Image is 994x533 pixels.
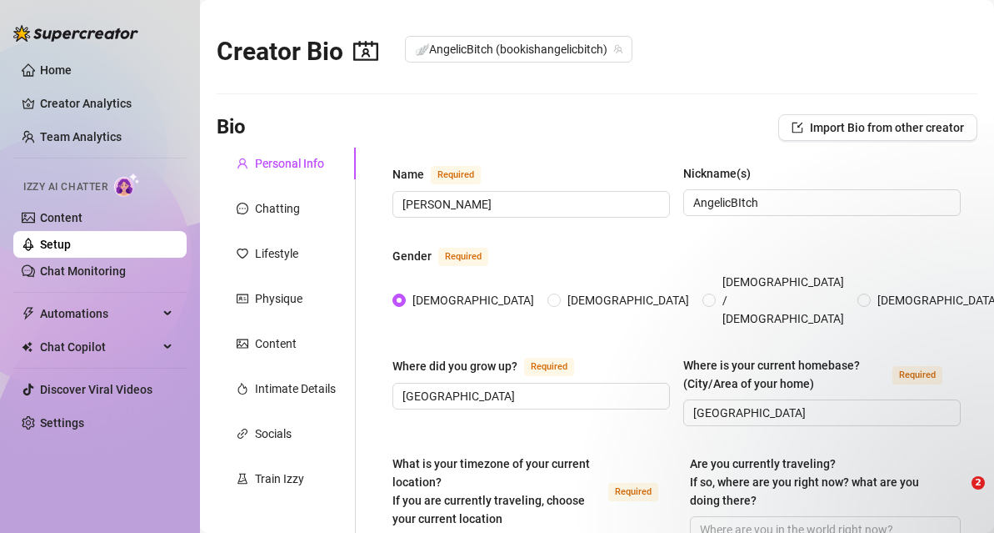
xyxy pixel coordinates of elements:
[392,457,590,525] span: What is your timezone of your current location? If you are currently traveling, choose your curre...
[892,366,942,385] span: Required
[716,273,851,328] span: [DEMOGRAPHIC_DATA] / [DEMOGRAPHIC_DATA]
[406,291,541,309] span: [DEMOGRAPHIC_DATA]
[237,428,248,440] span: link
[683,356,961,393] label: Where is your current homebase? (City/Area of your home)
[392,357,517,375] div: Where did you grow up?
[972,476,985,490] span: 2
[608,483,658,501] span: Required
[392,165,424,184] div: Name
[255,289,302,308] div: Physique
[237,293,248,304] span: idcard
[392,356,592,376] label: Where did you grow up?
[683,164,751,183] div: Nickname(s)
[114,173,140,197] img: AI Chatter
[683,356,886,393] div: Where is your current homebase? (City/Area of your home)
[392,164,499,184] label: Name
[40,90,173,117] a: Creator Analytics
[22,341,32,353] img: Chat Copilot
[402,387,657,405] input: Where did you grow up?
[237,203,248,214] span: message
[255,380,336,398] div: Intimate Details
[40,130,122,143] a: Team Analytics
[40,383,152,396] a: Discover Viral Videos
[255,470,304,488] div: Train Izzy
[778,114,977,141] button: Import Bio from other creator
[792,122,803,133] span: import
[561,291,696,309] span: [DEMOGRAPHIC_DATA]
[22,307,35,320] span: thunderbolt
[40,211,82,224] a: Content
[683,164,762,183] label: Nickname(s)
[255,244,298,263] div: Lifestyle
[237,158,248,169] span: user
[810,121,964,134] span: Import Bio from other creator
[255,154,324,173] div: Personal Info
[524,358,574,376] span: Required
[690,457,919,507] span: Are you currently traveling? If so, where are you right now? what are you doing there?
[40,238,71,251] a: Setup
[40,416,84,430] a: Settings
[438,248,488,266] span: Required
[40,264,126,278] a: Chat Monitoring
[23,179,107,195] span: Izzy AI Chatter
[217,36,378,68] h2: Creator Bio
[431,166,481,184] span: Required
[40,300,158,327] span: Automations
[237,473,248,485] span: experiment
[402,195,657,214] input: Name
[217,114,246,141] h3: Bio
[353,38,378,63] span: contacts
[613,44,623,54] span: team
[13,25,138,42] img: logo-BBDzfeDw.svg
[392,246,507,266] label: Gender
[255,199,300,218] div: Chatting
[937,476,977,516] iframe: Intercom live chat
[693,194,947,212] input: Nickname(s)
[40,334,158,360] span: Chat Copilot
[255,334,297,353] div: Content
[40,63,72,77] a: Home
[415,37,622,62] span: 🪽AngelicBitch (bookishangelicbitch)
[237,338,248,349] span: picture
[392,247,432,265] div: Gender
[255,425,292,443] div: Socials
[237,248,248,259] span: heart
[237,383,248,395] span: fire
